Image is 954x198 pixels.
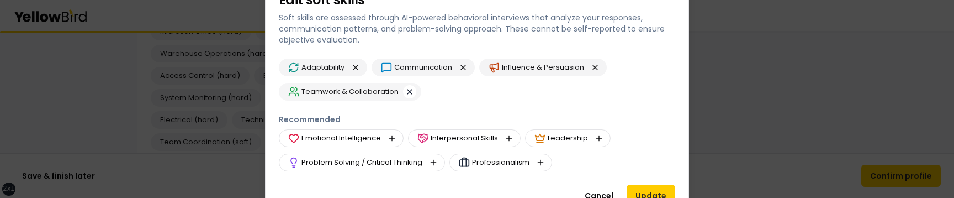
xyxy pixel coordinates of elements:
p: Soft skills are assessed through AI-powered behavioral interviews that analyze your responses, co... [279,12,675,45]
span: Leadership [548,133,588,144]
h3: Recommended [279,114,675,125]
span: Teamwork & Collaboration [301,86,399,97]
span: Problem Solving / Critical Thinking [301,157,422,168]
span: Emotional Intelligence [301,133,381,144]
div: Influence & Persuasion [479,59,607,76]
div: Adaptability [279,59,367,76]
span: Influence & Persuasion [502,62,584,73]
div: Interpersonal Skills [408,129,521,147]
div: Professionalism [449,154,552,171]
span: Professionalism [472,157,529,168]
div: Communication [372,59,475,76]
span: Communication [394,62,452,73]
div: Emotional Intelligence [279,129,404,147]
span: Interpersonal Skills [431,133,498,144]
div: Problem Solving / Critical Thinking [279,154,445,171]
div: Leadership [525,129,611,147]
span: Adaptability [301,62,344,73]
div: Teamwork & Collaboration [279,83,421,101]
